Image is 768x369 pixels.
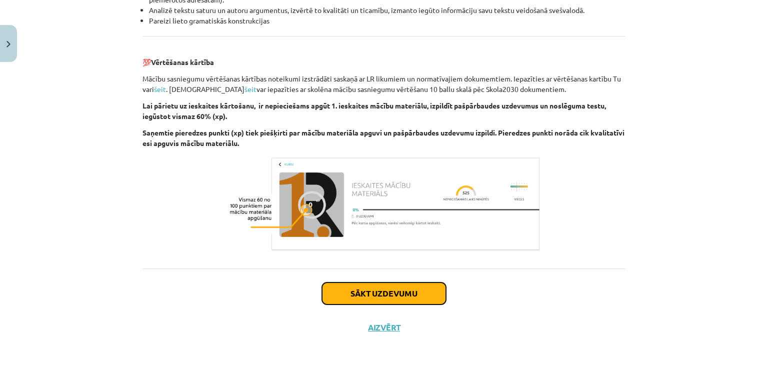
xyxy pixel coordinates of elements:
a: šeit [154,84,166,93]
li: Pareizi lieto gramatiskās konstrukcijas [149,15,625,26]
img: icon-close-lesson-0947bae3869378f0d4975bcd49f059093ad1ed9edebbc8119c70593378902aed.svg [6,41,10,47]
b: Lai pārietu uz ieskaites kārtošanu, ir nepieciešams apgūt 1. ieskaites mācību materiālu, izpildīt... [142,101,606,120]
a: šeit [244,84,256,93]
button: Sākt uzdevumu [322,282,446,304]
p: 💯 [142,46,625,67]
b: Vērtēšanas kārtība [151,57,214,66]
button: Aizvērt [365,322,403,332]
p: Mācību sasniegumu vērtēšanas kārtības noteikumi izstrādāti saskaņā ar LR likumiem un normatīvajie... [142,73,625,94]
li: Analizē tekstu saturu un autoru argumentus, izvērtē to kvalitāti un ticamību, izmanto iegūto info... [149,5,625,15]
b: Saņemtie pieredzes punkti (xp) tiek piešķirti par mācību materiāla apguvi un pašpārbaudes uzdevum... [142,128,624,147]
